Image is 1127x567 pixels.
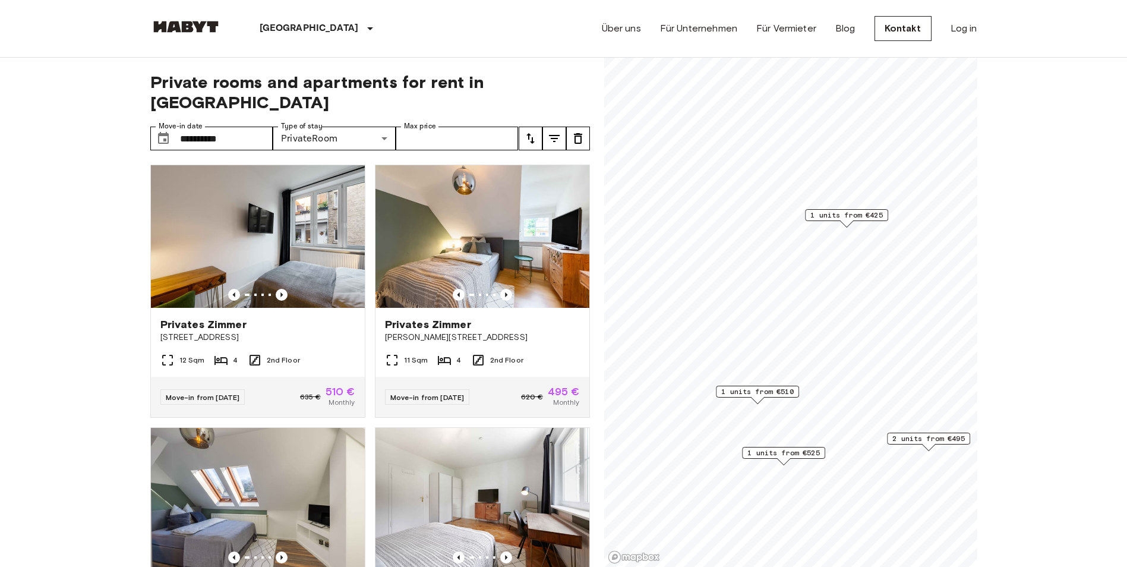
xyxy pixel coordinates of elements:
a: Für Vermieter [756,21,816,36]
span: 620 € [521,392,543,402]
label: Move-in date [159,121,203,131]
span: Monthly [329,397,355,408]
div: Map marker [887,433,970,451]
span: Privates Zimmer [160,317,247,332]
a: Kontakt [875,16,932,41]
span: 2 units from €495 [892,433,965,444]
div: Map marker [716,386,799,404]
span: Private rooms and apartments for rent in [GEOGRAPHIC_DATA] [150,72,590,112]
a: Marketing picture of unit DE-09-001-002-03HFPrevious imagePrevious imagePrivates Zimmer[PERSON_NA... [375,165,590,418]
button: Previous image [228,289,240,301]
label: Type of stay [281,121,323,131]
img: Marketing picture of unit DE-09-007-001-04HF [151,165,365,308]
span: 1 units from €425 [810,210,883,220]
label: Max price [404,121,436,131]
div: PrivateRoom [273,127,396,150]
button: tune [542,127,566,150]
a: Log in [951,21,977,36]
span: Move-in from [DATE] [390,393,465,402]
span: 4 [456,355,461,366]
span: Move-in from [DATE] [166,393,240,402]
span: 2nd Floor [267,355,300,366]
button: Previous image [276,289,288,301]
button: Choose date, selected date is 18 Aug 2025 [151,127,175,150]
button: Previous image [500,289,512,301]
a: Über uns [602,21,641,36]
span: 12 Sqm [179,355,205,366]
button: Previous image [453,289,465,301]
span: 4 [233,355,238,366]
p: [GEOGRAPHIC_DATA] [260,21,359,36]
span: 2nd Floor [490,355,523,366]
span: [PERSON_NAME][STREET_ADDRESS] [385,332,580,344]
button: Previous image [453,552,465,563]
button: Previous image [276,552,288,563]
span: [STREET_ADDRESS] [160,332,355,344]
div: Map marker [742,447,825,465]
img: Marketing picture of unit DE-09-001-002-03HF [375,165,589,308]
button: tune [519,127,542,150]
span: 495 € [548,386,580,397]
span: 510 € [326,386,355,397]
span: Privates Zimmer [385,317,471,332]
div: Map marker [805,209,888,228]
span: 1 units from €510 [721,386,794,397]
span: 635 € [300,392,321,402]
img: Habyt [150,21,222,33]
button: tune [566,127,590,150]
span: Monthly [553,397,579,408]
button: Previous image [228,552,240,563]
a: Mapbox logo [608,550,660,564]
span: 11 Sqm [404,355,428,366]
a: Marketing picture of unit DE-09-007-001-04HFPrevious imagePrevious imagePrivates Zimmer[STREET_AD... [150,165,365,418]
button: Previous image [500,552,512,563]
span: 1 units from €525 [747,448,820,458]
a: Blog [835,21,855,36]
a: Für Unternehmen [660,21,737,36]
